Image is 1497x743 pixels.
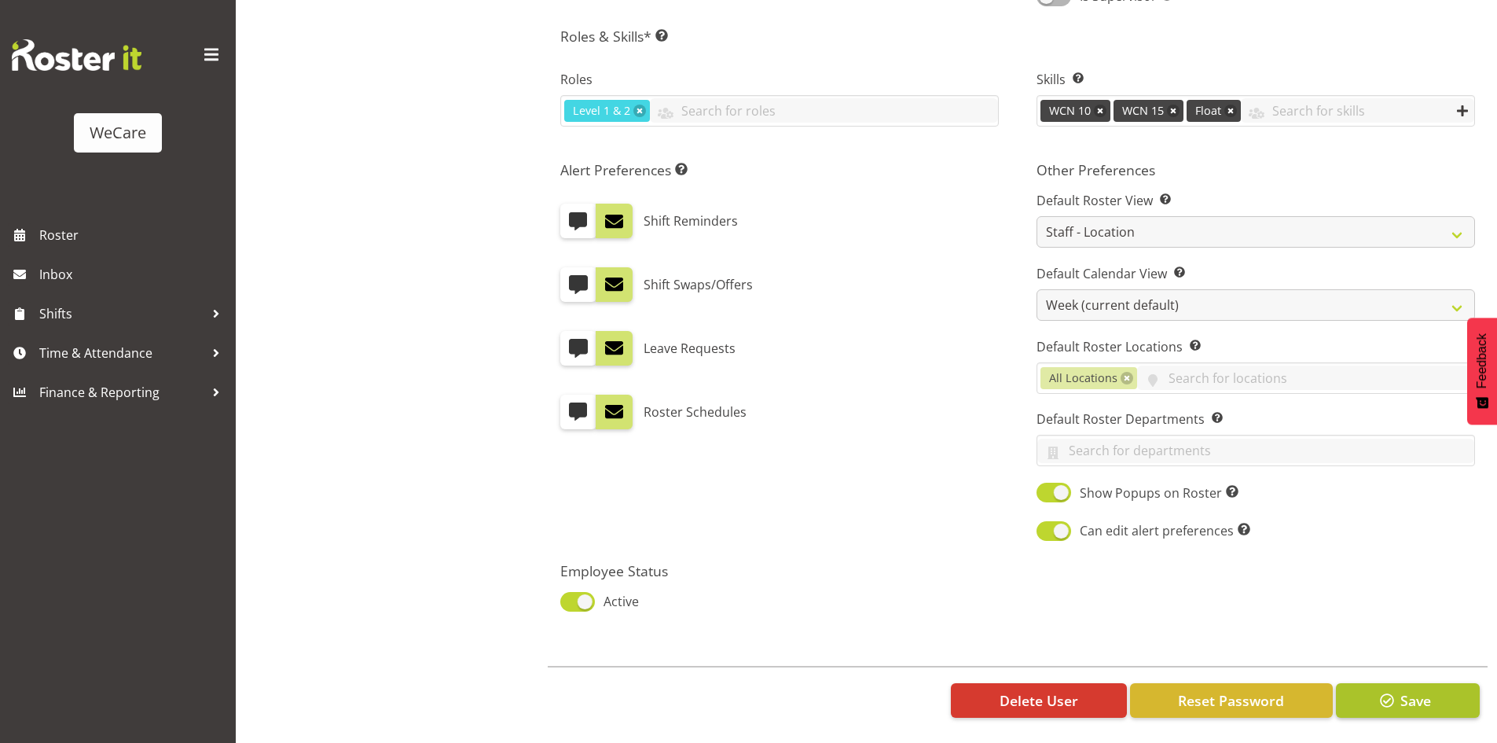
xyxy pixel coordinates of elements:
[39,223,228,247] span: Roster
[1467,318,1497,425] button: Feedback - Show survey
[39,341,204,365] span: Time & Attendance
[1122,102,1164,120] span: WCN 15
[1130,683,1333,718] button: Reset Password
[1037,70,1475,89] label: Skills
[644,395,747,429] label: Roster Schedules
[951,683,1126,718] button: Delete User
[560,562,1008,579] h5: Employee Status
[1049,370,1117,387] span: All Locations
[1037,337,1475,356] label: Default Roster Locations
[1241,98,1474,123] input: Search for skills
[1037,264,1475,283] label: Default Calendar View
[644,267,753,302] label: Shift Swaps/Offers
[1071,484,1238,502] span: Show Popups on Roster
[1400,690,1431,711] span: Save
[39,263,228,286] span: Inbox
[12,39,141,71] img: Rosterit website logo
[1049,102,1091,120] span: WCN 10
[1336,683,1480,718] button: Save
[1037,410,1475,429] label: Default Roster Departments
[1137,366,1474,390] input: Search for locations
[560,161,999,178] h5: Alert Preferences
[595,592,639,611] span: Active
[644,331,736,366] label: Leave Requests
[644,204,738,238] label: Shift Reminders
[560,28,1475,45] h5: Roles & Skills*
[90,121,146,145] div: WeCare
[560,70,999,89] label: Roles
[1037,439,1474,463] input: Search for departments
[1195,102,1221,120] span: Float
[573,102,630,120] span: Level 1 & 2
[39,381,204,404] span: Finance & Reporting
[1071,521,1250,540] span: Can edit alert preferences
[1475,333,1489,388] span: Feedback
[650,98,998,123] input: Search for roles
[1037,191,1475,210] label: Default Roster View
[39,302,204,326] span: Shifts
[1000,690,1078,711] span: Delete User
[1037,161,1475,178] h5: Other Preferences
[1178,690,1284,711] span: Reset Password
